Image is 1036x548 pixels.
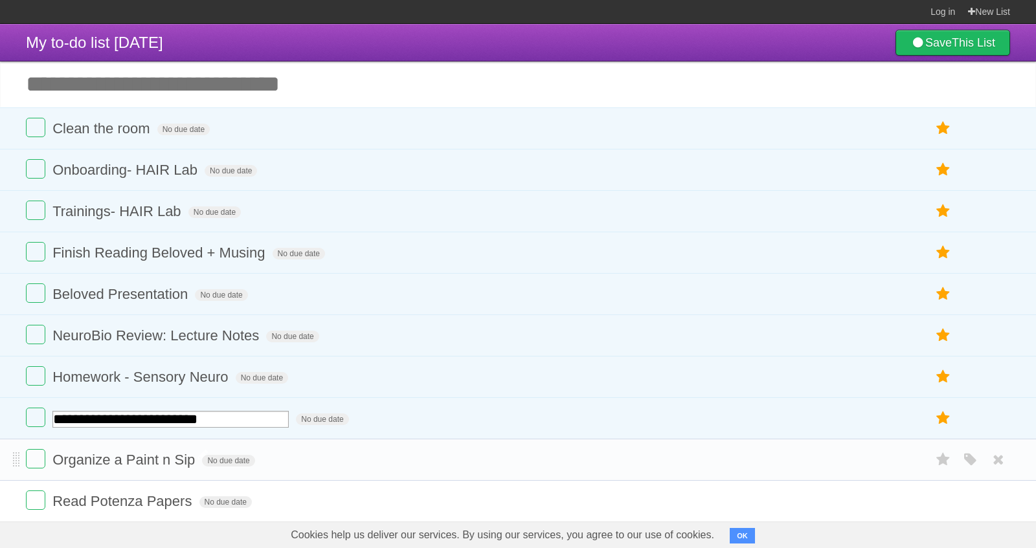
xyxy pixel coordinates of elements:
[188,206,241,218] span: No due date
[205,165,257,177] span: No due date
[26,325,45,344] label: Done
[26,242,45,261] label: Done
[52,245,268,261] span: Finish Reading Beloved + Musing
[931,242,956,263] label: Star task
[266,331,319,342] span: No due date
[931,408,956,429] label: Star task
[195,289,247,301] span: No due date
[52,327,262,344] span: NeuroBio Review: Lecture Notes
[931,201,956,222] label: Star task
[931,159,956,181] label: Star task
[26,34,163,51] span: My to-do list [DATE]
[52,162,201,178] span: Onboarding- HAIR Lab
[236,372,288,384] span: No due date
[52,452,198,468] span: Organize a Paint n Sip
[26,159,45,179] label: Done
[52,120,153,137] span: Clean the room
[931,449,956,470] label: Star task
[931,118,956,139] label: Star task
[26,118,45,137] label: Done
[199,496,252,508] span: No due date
[931,325,956,346] label: Star task
[895,30,1010,56] a: SaveThis List
[26,449,45,468] label: Done
[26,408,45,427] label: Done
[931,283,956,305] label: Star task
[52,369,231,385] span: Homework - Sensory Neuro
[26,366,45,386] label: Done
[931,366,956,388] label: Star task
[52,203,184,219] span: Trainings- HAIR Lab
[52,493,195,509] span: Read Potenza Papers
[26,283,45,303] label: Done
[26,490,45,510] label: Done
[273,248,325,259] span: No due date
[278,522,727,548] span: Cookies help us deliver our services. By using our services, you agree to our use of cookies.
[202,455,254,466] span: No due date
[296,413,348,425] span: No due date
[157,124,210,135] span: No due date
[52,286,191,302] span: Beloved Presentation
[26,201,45,220] label: Done
[730,528,755,543] button: OK
[952,36,995,49] b: This List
